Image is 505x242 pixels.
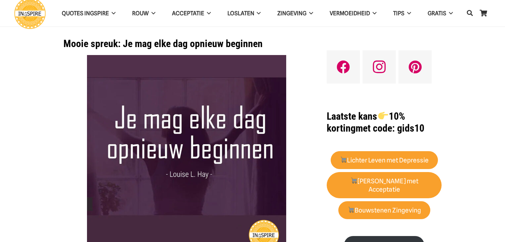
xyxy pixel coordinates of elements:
a: GRATIS [419,5,461,22]
h1: Mooie spreuk: Je mag elke dag opnieuw beginnen [63,38,310,50]
a: TIPS [385,5,419,22]
span: TIPS [393,10,404,17]
span: VERMOEIDHEID [330,10,370,17]
a: QUOTES INGSPIRE [53,5,124,22]
strong: Bouwstenen Zingeving [348,207,421,214]
a: Facebook [327,50,360,84]
a: VERMOEIDHEID [321,5,385,22]
span: Zingeving [277,10,306,17]
img: 🛒 [348,207,354,213]
a: Pinterest [398,50,432,84]
strong: Lichter Leven met Depressie [340,156,429,164]
a: Zingeving [269,5,321,22]
h1: met code: gids10 [327,110,442,134]
a: Acceptatie [164,5,219,22]
a: ROUW [124,5,164,22]
a: Zoeken [463,5,476,21]
span: Loslaten [227,10,254,17]
span: ROUW [132,10,149,17]
a: 🛒Lichter Leven met Depressie [331,151,438,169]
img: 👉 [378,111,388,121]
span: GRATIS [428,10,446,17]
img: 🛒 [351,177,357,184]
a: Instagram [363,50,396,84]
a: 🛒Bouwstenen Zingeving [338,201,430,219]
img: 🛒 [340,156,347,163]
span: Acceptatie [172,10,204,17]
span: QUOTES INGSPIRE [62,10,109,17]
a: Loslaten [219,5,269,22]
strong: [PERSON_NAME] met Acceptatie [350,177,418,193]
a: 🛒[PERSON_NAME] met Acceptatie [327,172,442,199]
strong: Laatste kans 10% korting [327,110,405,134]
